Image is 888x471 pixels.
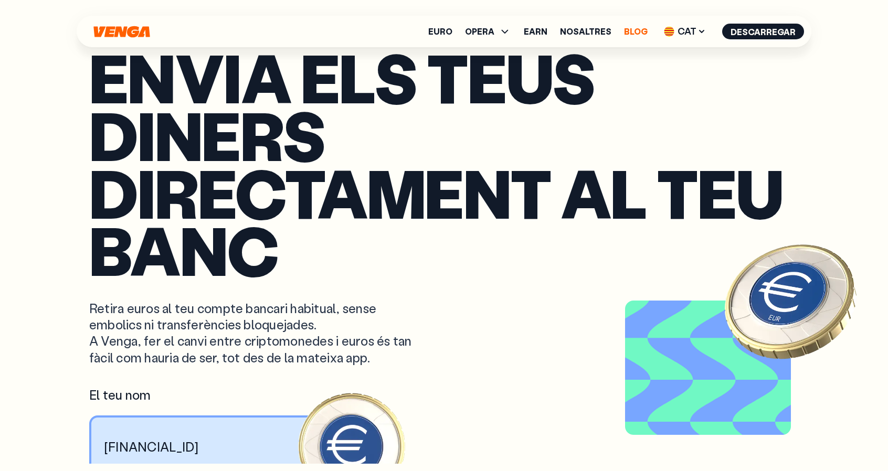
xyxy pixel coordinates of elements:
span: OPERA [465,27,494,36]
button: Descarregar [722,24,804,39]
img: flag-cat [664,26,674,37]
a: Blog [624,27,648,36]
a: Earn [524,27,547,36]
a: Euro [428,27,452,36]
p: Retira euros al teu compte bancari habitual, sense embolics ni transferències bloquejades. A Veng... [89,300,421,366]
img: EURO coin [712,222,870,379]
p: Envia els teus diners directament al teu banc [89,49,799,279]
a: Nosaltres [560,27,611,36]
span: OPERA [465,25,511,38]
svg: Inici [92,26,151,38]
span: CAT [660,23,710,40]
video: Video background [629,305,787,431]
